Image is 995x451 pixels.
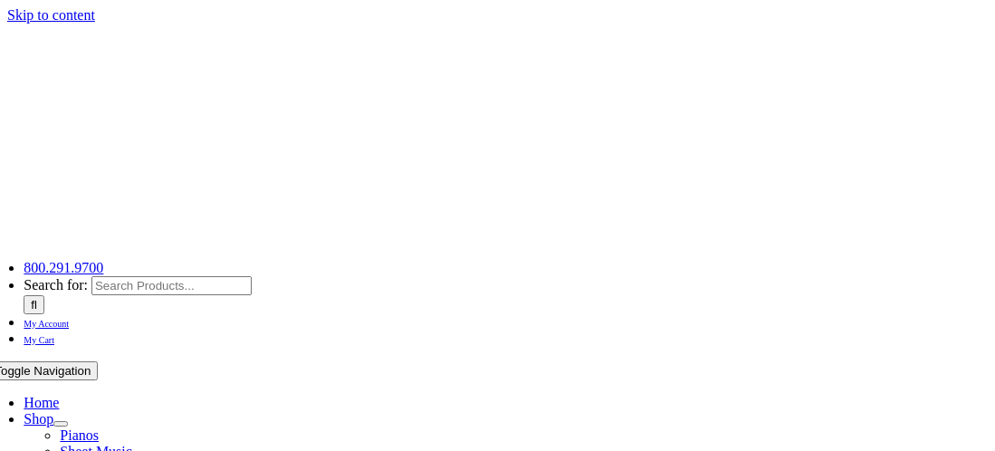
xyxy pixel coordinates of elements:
a: My Account [24,314,69,330]
a: Shop [24,411,53,427]
button: Open submenu of Shop [53,421,68,427]
input: Search Products... [91,276,252,295]
a: Home [24,395,59,410]
span: Search for: [24,277,88,293]
input: Search [24,295,44,314]
span: My Account [24,319,69,329]
a: Pianos [60,427,99,443]
a: 800.291.9700 [24,260,103,275]
a: My Cart [24,331,54,346]
a: Skip to content [7,7,95,23]
span: My Cart [24,335,54,345]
